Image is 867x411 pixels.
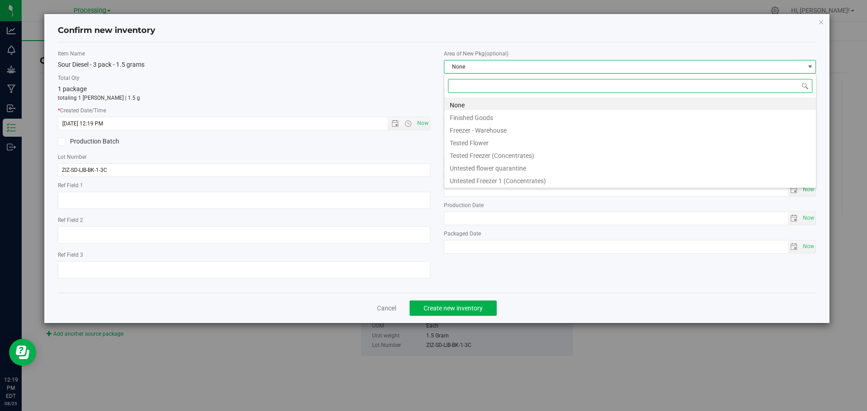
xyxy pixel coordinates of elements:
label: Ref Field 3 [58,251,430,259]
div: Sour Diesel - 3 pack - 1.5 grams [58,60,430,69]
span: Set Current date [801,240,816,253]
span: Create new inventory [424,305,483,312]
h4: Confirm new inventory [58,25,155,37]
label: Created Date/Time [58,106,430,115]
span: select [788,240,801,253]
span: select [788,212,801,225]
span: (optional) [485,51,508,57]
label: Packaged Date [444,230,816,238]
label: Ref Field 1 [58,181,430,189]
span: Set Current date [801,183,816,196]
label: Total Qty [58,74,430,82]
span: select [788,184,801,196]
span: 1 package [58,85,87,92]
span: select [801,212,816,225]
iframe: Resource center [9,339,36,366]
p: totaling 1 [PERSON_NAME] | 1.5 g [58,94,430,102]
label: Production Batch [58,137,237,146]
span: None [444,60,805,73]
span: Open the date view [387,120,403,127]
button: Create new inventory [410,300,497,316]
span: select [801,184,816,196]
label: Area of New Pkg [444,50,816,58]
label: Production Date [444,201,816,209]
span: Set Current date [415,117,430,130]
span: Set Current date [801,212,816,225]
span: Open the time view [401,120,416,127]
label: Item Name [58,50,430,58]
label: Lot Number [58,153,430,161]
a: Cancel [377,304,396,313]
span: select [801,240,816,253]
label: Ref Field 2 [58,216,430,224]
